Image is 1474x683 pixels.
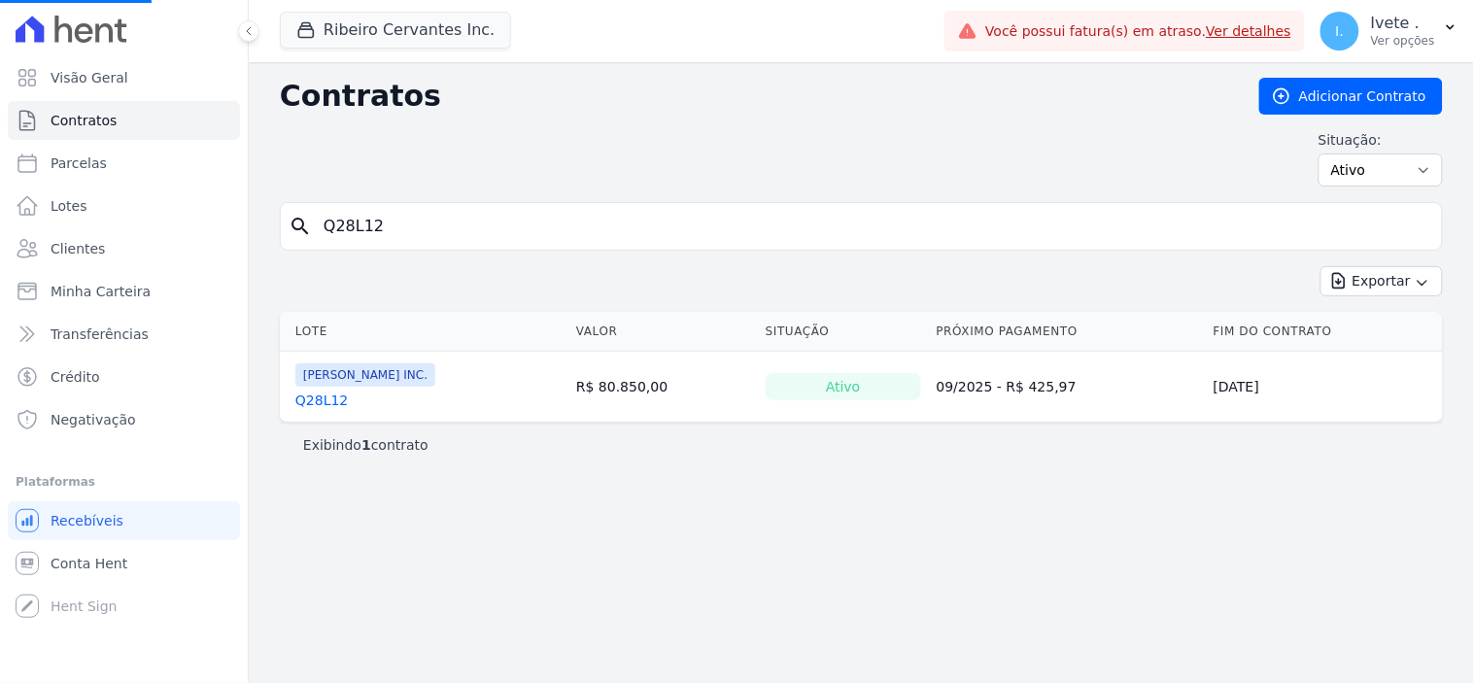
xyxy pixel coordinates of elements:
a: Parcelas [8,144,240,183]
span: I. [1336,24,1345,38]
td: R$ 80.850,00 [568,352,758,423]
a: Visão Geral [8,58,240,97]
span: Visão Geral [51,68,128,87]
a: Transferências [8,315,240,354]
span: Minha Carteira [51,282,151,301]
b: 1 [361,437,371,453]
a: Crédito [8,358,240,396]
span: Crédito [51,367,100,387]
input: Buscar por nome do lote [312,207,1434,246]
span: Você possui fatura(s) em atraso. [985,21,1291,42]
a: Recebíveis [8,501,240,540]
a: Ver detalhes [1206,23,1291,39]
button: I. Ivete . Ver opções [1305,4,1474,58]
a: 09/2025 - R$ 425,97 [937,379,1077,394]
th: Fim do Contrato [1206,312,1443,352]
span: Conta Hent [51,554,127,573]
span: Transferências [51,324,149,344]
span: Recebíveis [51,511,123,530]
span: Lotes [51,196,87,216]
a: Negativação [8,400,240,439]
span: Contratos [51,111,117,130]
a: Conta Hent [8,544,240,583]
span: Negativação [51,410,136,429]
th: Próximo Pagamento [929,312,1206,352]
a: Adicionar Contrato [1259,78,1443,115]
a: Clientes [8,229,240,268]
a: Contratos [8,101,240,140]
p: Exibindo contrato [303,435,428,455]
label: Situação: [1319,130,1443,150]
i: search [289,215,312,238]
span: [PERSON_NAME] INC. [295,363,435,387]
button: Ribeiro Cervantes Inc. [280,12,511,49]
button: Exportar [1320,266,1443,296]
p: Ivete . [1371,14,1435,33]
div: Ativo [766,373,921,400]
a: Lotes [8,187,240,225]
th: Lote [280,312,568,352]
h2: Contratos [280,79,1228,114]
th: Situação [758,312,929,352]
td: [DATE] [1206,352,1443,423]
p: Ver opções [1371,33,1435,49]
span: Parcelas [51,154,107,173]
span: Clientes [51,239,105,258]
a: Minha Carteira [8,272,240,311]
div: Plataformas [16,470,232,494]
th: Valor [568,312,758,352]
a: Q28L12 [295,391,348,410]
